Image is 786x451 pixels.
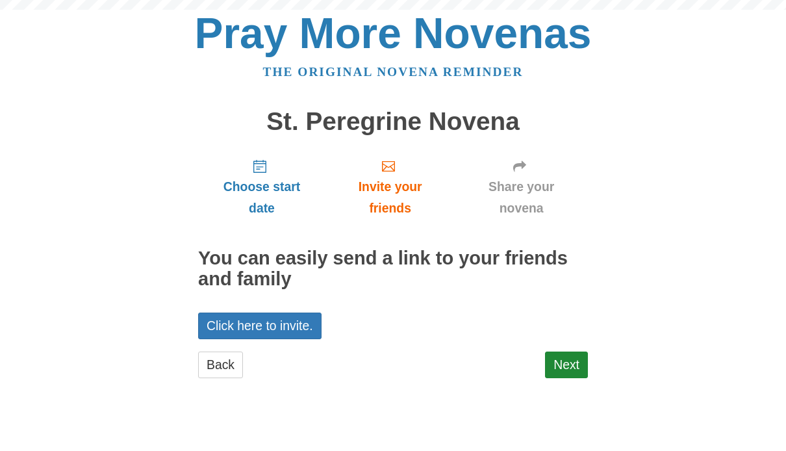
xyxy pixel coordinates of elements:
[198,248,588,290] h2: You can easily send a link to your friends and family
[198,148,325,225] a: Choose start date
[198,352,243,378] a: Back
[338,176,442,219] span: Invite your friends
[195,9,592,57] a: Pray More Novenas
[545,352,588,378] a: Next
[455,148,588,225] a: Share your novena
[198,313,322,339] a: Click here to invite.
[325,148,455,225] a: Invite your friends
[211,176,312,219] span: Choose start date
[468,176,575,219] span: Share your novena
[263,65,524,79] a: The original novena reminder
[198,108,588,136] h1: St. Peregrine Novena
